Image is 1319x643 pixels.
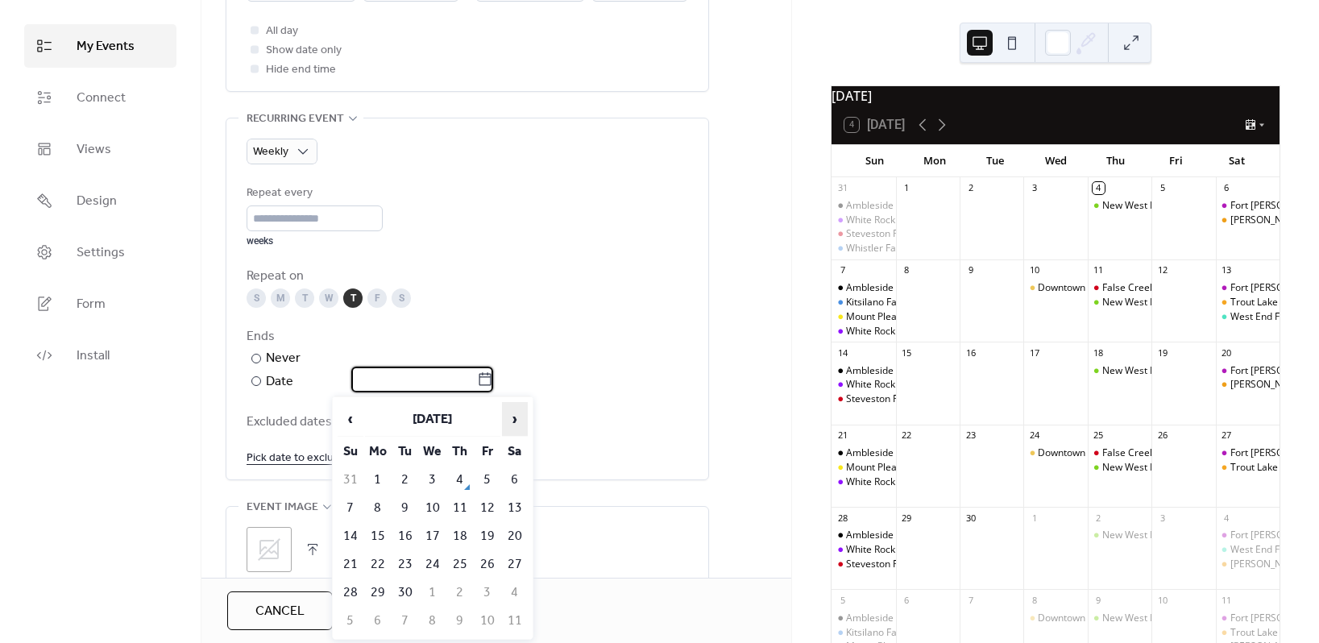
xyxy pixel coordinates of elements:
[964,512,977,524] div: 30
[832,461,895,475] div: Mount Pleasant Farmers Market
[844,145,905,177] div: Sun
[1088,296,1151,309] div: New West Farmers Market
[447,523,473,550] td: 18
[392,467,418,493] td: 2
[1038,281,1160,295] div: Downtown Farmers Market
[475,608,500,634] td: 10
[1216,281,1280,295] div: Fort Langley Farmers Market
[846,543,970,557] div: White Rock Farmers Market
[1221,264,1233,276] div: 13
[1216,529,1280,542] div: Fort Langley Farmers Market
[1093,594,1105,606] div: 9
[1102,612,1222,625] div: New West Farmers Market
[846,461,991,475] div: Mount Pleasant Farmers Market
[964,346,977,359] div: 16
[420,608,446,634] td: 8
[502,495,528,521] td: 13
[266,60,336,80] span: Hide end time
[475,551,500,578] td: 26
[1216,543,1280,557] div: West End Farmers Market
[1102,281,1230,295] div: False Creek Farmers Market
[964,594,977,606] div: 7
[247,184,380,203] div: Repeat every
[836,512,848,524] div: 28
[24,230,176,274] a: Settings
[1156,512,1168,524] div: 3
[1102,529,1222,542] div: New West Farmers Market
[420,467,446,493] td: 3
[1221,182,1233,194] div: 6
[266,349,301,368] div: Never
[836,429,848,442] div: 21
[253,141,288,163] span: Weekly
[227,591,333,630] button: Cancel
[1102,461,1222,475] div: New West Farmers Market
[1093,429,1105,442] div: 25
[846,612,969,625] div: Ambleside Farmers Market
[447,579,473,606] td: 2
[846,475,970,489] div: White Rock Farmers Market
[846,378,970,392] div: White Rock Farmers Market
[901,182,913,194] div: 1
[338,551,363,578] td: 21
[846,281,969,295] div: Ambleside Farmers Market
[1038,612,1160,625] div: Downtown Farmers Market
[77,89,126,108] span: Connect
[846,310,991,324] div: Mount Pleasant Farmers Market
[502,467,528,493] td: 6
[502,608,528,634] td: 11
[846,296,959,309] div: Kitsilano Farmers Market
[475,438,500,465] th: Fr
[392,608,418,634] td: 7
[365,608,391,634] td: 6
[832,325,895,338] div: White Rock Farmers Market
[338,608,363,634] td: 5
[338,579,363,606] td: 28
[420,495,446,521] td: 10
[832,364,895,378] div: Ambleside Farmers Market
[365,467,391,493] td: 1
[475,579,500,606] td: 3
[1088,281,1151,295] div: False Creek Farmers Market
[832,199,895,213] div: Ambleside Farmers Market
[1028,429,1040,442] div: 24
[964,429,977,442] div: 23
[1156,594,1168,606] div: 10
[846,227,1014,241] div: Steveston Farmers & Artisans Market
[365,551,391,578] td: 22
[365,579,391,606] td: 29
[447,467,473,493] td: 4
[475,523,500,550] td: 19
[1088,529,1151,542] div: New West Farmers Market
[392,288,411,308] div: S
[1093,346,1105,359] div: 18
[832,227,895,241] div: Steveston Farmers & Artisans Market
[365,402,500,437] th: [DATE]
[247,234,383,247] div: weeks
[475,495,500,521] td: 12
[24,76,176,119] a: Connect
[420,523,446,550] td: 17
[255,602,305,621] span: Cancel
[846,558,1014,571] div: Steveston Farmers & Artisans Market
[266,371,493,392] div: Date
[447,608,473,634] td: 9
[836,264,848,276] div: 7
[1216,310,1280,324] div: West End Farmers Market
[1221,429,1233,442] div: 27
[247,413,688,432] span: Excluded dates
[1221,346,1233,359] div: 20
[247,498,318,517] span: Event image
[1216,612,1280,625] div: Fort Langley Farmers Market
[247,449,346,468] span: Pick date to exclude
[24,282,176,326] a: Form
[1216,558,1280,571] div: Riley Park Farmers Market
[1038,446,1160,460] div: Downtown Farmers Market
[77,295,106,314] span: Form
[1093,264,1105,276] div: 11
[836,346,848,359] div: 14
[832,242,895,255] div: Whistler Farmers Market
[846,325,970,338] div: White Rock Farmers Market
[1216,214,1280,227] div: Riley Park Farmers Market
